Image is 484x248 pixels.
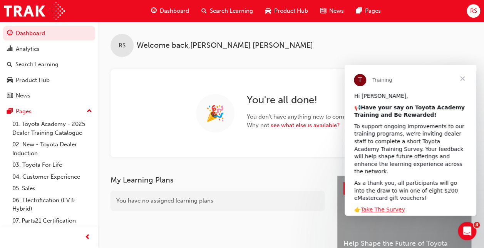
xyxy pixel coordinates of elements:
[7,108,13,115] span: pages-icon
[320,6,326,16] span: news-icon
[265,6,271,16] span: car-icon
[111,176,325,184] h3: My Learning Plans
[9,118,95,139] a: 01. Toyota Academy - 2025 Dealer Training Catalogue
[458,222,476,240] iframe: Intercom live chat
[3,104,95,119] button: Pages
[4,2,65,20] img: Trak
[345,65,476,216] iframe: Intercom live chat message
[16,76,50,85] div: Product Hub
[474,222,480,228] span: 3
[343,182,465,194] a: Latest NewsShow all
[7,77,13,84] span: car-icon
[206,109,225,118] span: 🎉
[111,191,325,211] div: You have no assigned learning plans
[3,89,95,103] a: News
[16,91,30,100] div: News
[3,57,95,72] a: Search Learning
[467,4,480,18] button: RS
[247,94,386,106] h2: You're all done!
[151,6,157,16] span: guage-icon
[350,3,387,19] a: pages-iconPages
[119,41,126,50] span: RS
[329,7,344,15] span: News
[3,25,95,104] button: DashboardAnalyticsSearch LearningProduct HubNews
[247,112,386,121] span: You don't have anything new to complete right now.
[247,121,386,130] span: Why not
[9,159,95,171] a: 03. Toyota For Life
[356,6,362,16] span: pages-icon
[9,183,95,194] a: 05. Sales
[259,3,314,19] a: car-iconProduct Hub
[3,42,95,56] a: Analytics
[195,3,259,19] a: search-iconSearch Learning
[9,171,95,183] a: 04. Customer Experience
[271,122,340,129] a: see what else is available?
[7,61,12,68] span: search-icon
[3,26,95,40] a: Dashboard
[9,215,95,227] a: 07. Parts21 Certification
[16,45,40,54] div: Analytics
[7,92,13,99] span: news-icon
[201,6,207,16] span: search-icon
[85,233,90,242] span: prev-icon
[274,7,308,15] span: Product Hub
[210,7,253,15] span: Search Learning
[3,73,95,87] a: Product Hub
[9,139,95,159] a: 02. New - Toyota Dealer Induction
[470,7,477,15] span: RS
[137,41,313,50] span: Welcome back , [PERSON_NAME] [PERSON_NAME]
[7,46,13,53] span: chart-icon
[9,194,95,215] a: 06. Electrification (EV & Hybrid)
[15,60,59,69] div: Search Learning
[160,7,189,15] span: Dashboard
[7,30,13,37] span: guage-icon
[145,3,195,19] a: guage-iconDashboard
[365,7,381,15] span: Pages
[16,107,32,116] div: Pages
[87,106,92,116] span: up-icon
[314,3,350,19] a: news-iconNews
